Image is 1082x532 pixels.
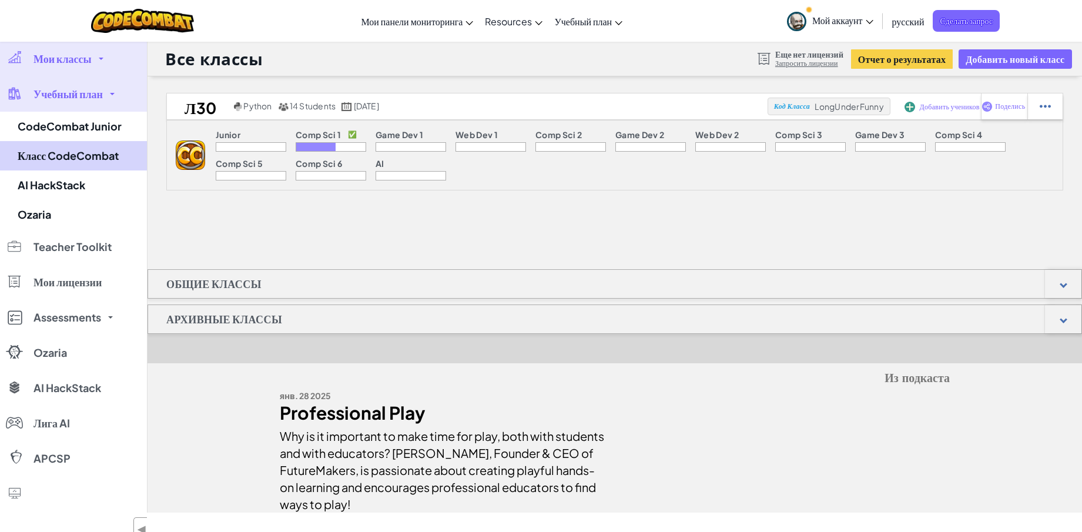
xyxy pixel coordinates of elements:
[167,98,768,115] a: Л30 Python 14 Students [DATE]
[280,387,606,404] div: янв. 28 2025
[775,59,843,68] a: Запросить лицензии
[34,383,101,393] span: AI HackStack
[376,159,384,168] p: AI
[886,5,930,37] a: русский
[34,242,112,252] span: Teacher Toolkit
[234,102,243,111] img: python.png
[812,14,873,26] span: Мой аккаунт
[851,49,953,69] button: Отчет о результатах
[905,102,915,112] img: IconAddStudents.svg
[615,130,664,139] p: Game Dev 2
[376,130,423,139] p: Game Dev 1
[216,130,240,139] p: Junior
[455,130,498,139] p: Web Dev 1
[787,12,806,31] img: avatar
[280,369,950,387] h5: Из подкаста
[354,101,379,111] span: [DATE]
[34,418,70,429] span: Лига AI
[91,9,194,33] img: CodeCombat logo
[548,5,628,37] a: Учебный план
[167,98,231,115] h2: Л30
[296,159,342,168] p: Comp Sci 6
[280,404,606,421] div: Professional Play
[34,89,103,99] span: Учебный план
[535,130,582,139] p: Comp Sci 2
[855,130,905,139] p: Game Dev 3
[995,103,1025,110] span: Поделись
[243,101,272,111] span: Python
[775,130,822,139] p: Comp Sci 3
[920,103,980,111] span: Добавить учеников
[1040,101,1051,112] img: IconStudentEllipsis.svg
[479,5,548,37] a: Resources
[34,277,102,287] span: Мои лицензии
[280,421,606,513] div: Why is it important to make time for play, both with students and with educators? [PERSON_NAME], ...
[34,53,92,64] span: Мои классы
[935,130,982,139] p: Comp Sci 4
[981,101,993,112] img: IconShare_Purple.svg
[355,5,479,37] a: Мои панели мониторинга
[296,130,341,139] p: Comp Sci 1
[148,305,300,334] h1: Архивные классы
[933,10,1000,32] a: Сделать запрос
[554,15,612,28] span: Учебный план
[892,15,924,28] span: русский
[775,49,843,59] span: Еще нет лицензий
[774,103,810,110] span: Код Класса
[216,159,263,168] p: Comp Sci 5
[165,48,263,70] h1: Все классы
[485,15,532,28] span: Resources
[361,15,463,28] span: Мои панели мониторинга
[148,269,280,299] h1: Общие классы
[290,101,336,111] span: 14 Students
[695,130,739,139] p: Web Dev 2
[176,140,205,170] img: logo
[781,2,879,39] a: Мой аккаунт
[34,347,67,358] span: Ozaria
[341,102,352,111] img: calendar.svg
[815,101,884,112] span: LongUnderFunny
[278,102,289,111] img: MultipleUsers.png
[959,49,1071,69] button: Добавить новый класс
[348,130,357,139] p: ✅
[34,312,101,323] span: Assessments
